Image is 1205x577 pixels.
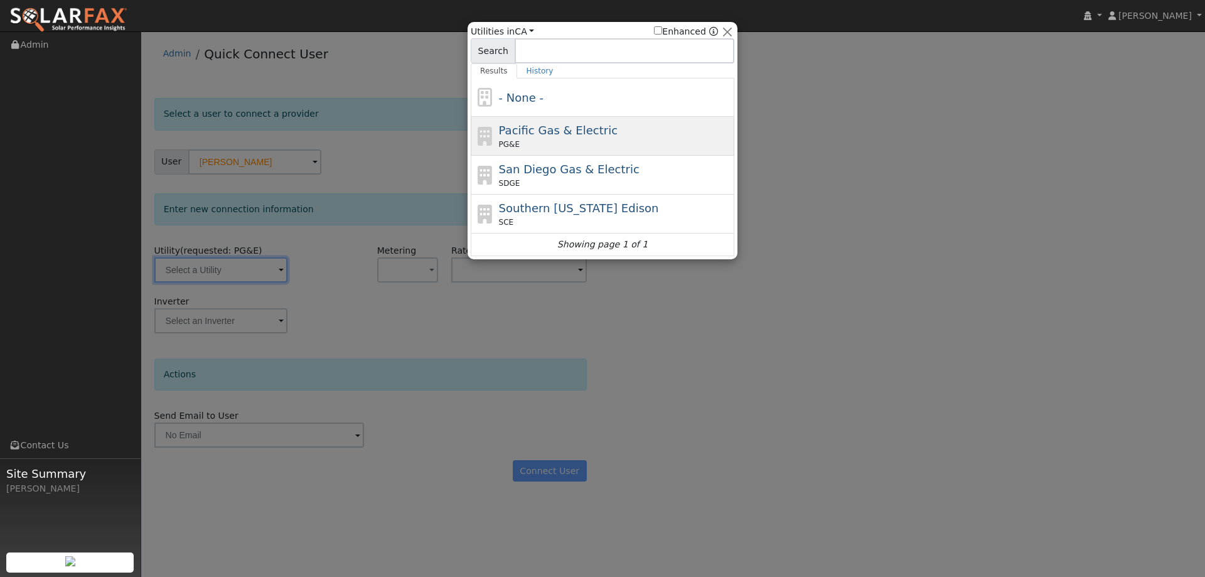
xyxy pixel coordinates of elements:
[654,25,718,38] span: Show enhanced providers
[9,7,127,33] img: SolarFax
[654,25,706,38] label: Enhanced
[499,163,640,176] span: San Diego Gas & Electric
[65,556,75,566] img: retrieve
[6,482,134,495] div: [PERSON_NAME]
[654,26,662,35] input: Enhanced
[6,465,134,482] span: Site Summary
[499,124,618,137] span: Pacific Gas & Electric
[471,63,517,78] a: Results
[499,202,659,215] span: Southern [US_STATE] Edison
[557,238,648,251] i: Showing page 1 of 1
[499,139,520,150] span: PG&E
[471,38,515,63] span: Search
[499,217,514,228] span: SCE
[709,26,718,36] a: Enhanced Providers
[499,91,544,104] span: - None -
[517,63,563,78] a: History
[499,178,520,189] span: SDGE
[471,25,534,38] span: Utilities in
[1118,11,1192,21] span: [PERSON_NAME]
[515,26,534,36] a: CA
